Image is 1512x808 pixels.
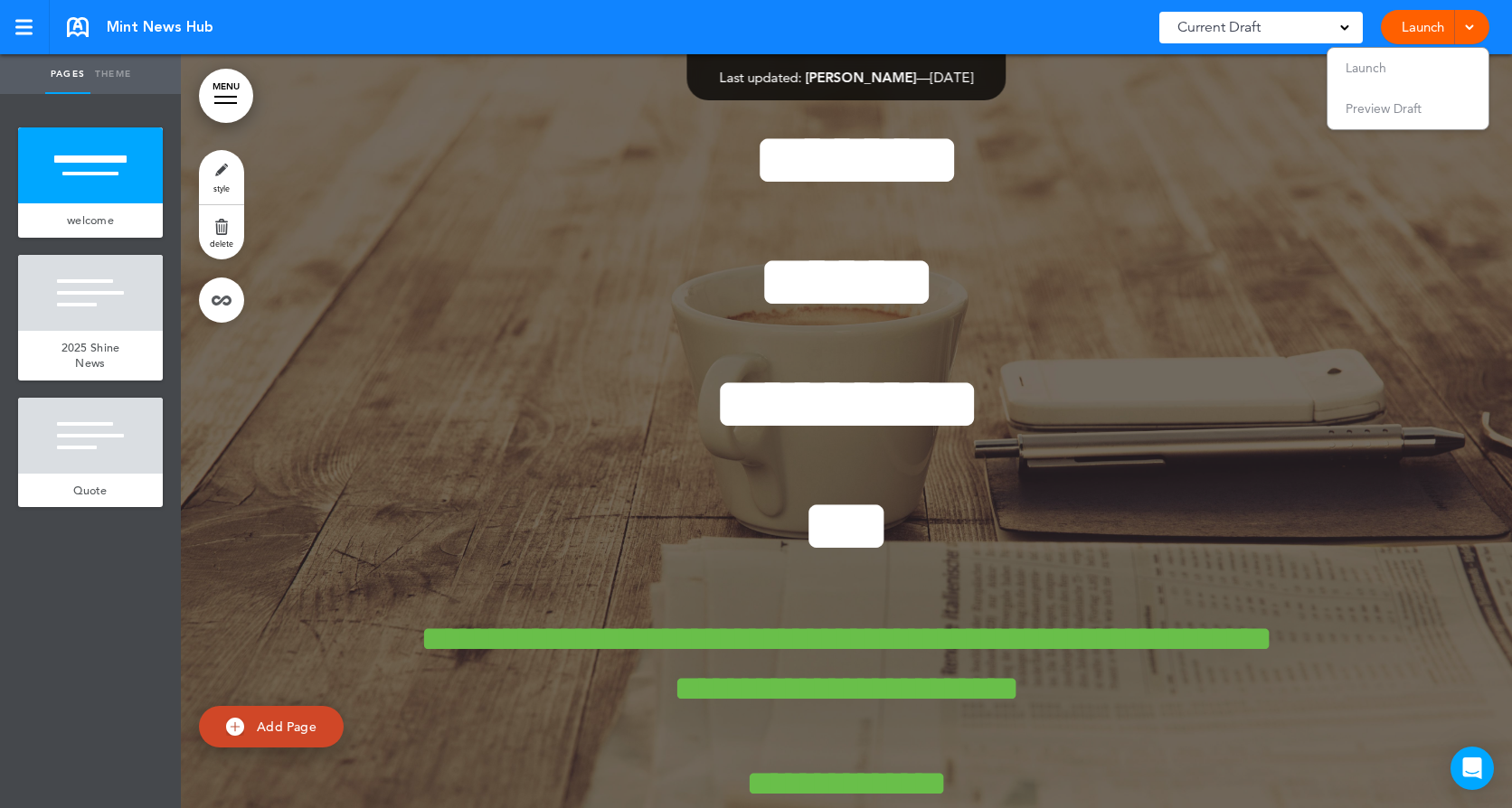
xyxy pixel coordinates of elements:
[257,719,317,735] span: Add Page
[1451,747,1494,790] div: Open Intercom Messenger
[18,331,163,381] a: 2025 Shine News
[90,54,136,94] a: Theme
[107,17,213,37] span: Mint News Hub
[1177,14,1261,40] span: Current Draft
[720,70,974,84] div: —
[199,205,244,259] a: delete
[1394,10,1451,44] a: Launch
[199,706,344,748] a: Add Page
[226,718,244,736] img: add.svg
[18,203,163,238] a: welcome
[1346,100,1422,117] span: Preview Draft
[210,238,233,249] span: delete
[18,474,163,508] a: Quote
[199,69,253,123] a: MENU
[1346,60,1386,76] span: Launch
[73,483,108,498] span: Quote
[931,69,974,86] span: [DATE]
[720,69,802,86] span: Last updated:
[45,54,90,94] a: Pages
[67,212,114,228] span: welcome
[61,340,120,371] span: 2025 Shine News
[213,183,230,193] span: style
[199,150,244,204] a: style
[806,69,917,86] span: [PERSON_NAME]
